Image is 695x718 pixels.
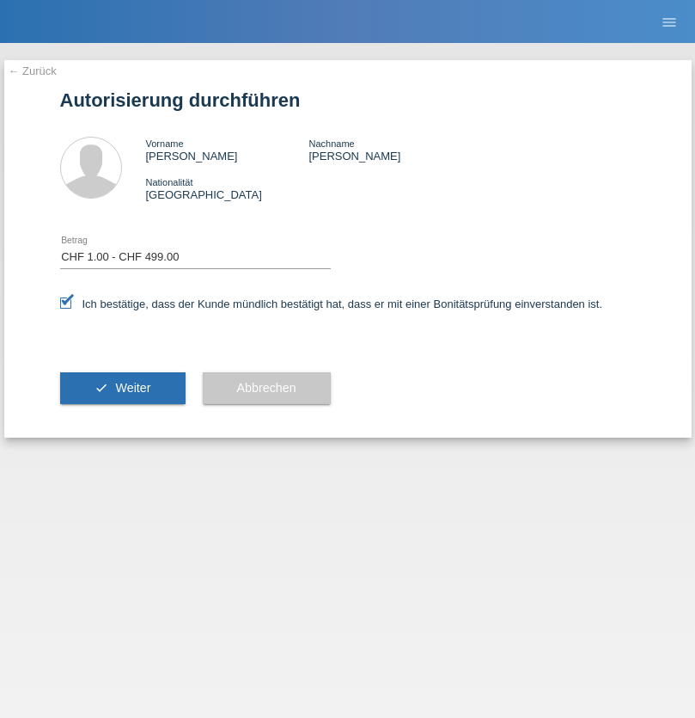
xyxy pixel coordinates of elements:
[146,137,309,163] div: [PERSON_NAME]
[146,177,193,187] span: Nationalität
[60,372,186,405] button: check Weiter
[308,137,472,163] div: [PERSON_NAME]
[94,381,108,395] i: check
[115,381,150,395] span: Weiter
[146,175,309,201] div: [GEOGRAPHIC_DATA]
[9,64,57,77] a: ← Zurück
[237,381,296,395] span: Abbrechen
[652,16,686,27] a: menu
[60,89,636,111] h1: Autorisierung durchführen
[661,14,678,31] i: menu
[146,138,184,149] span: Vorname
[60,298,603,310] label: Ich bestätige, dass der Kunde mündlich bestätigt hat, dass er mit einer Bonitätsprüfung einversta...
[203,372,331,405] button: Abbrechen
[308,138,354,149] span: Nachname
